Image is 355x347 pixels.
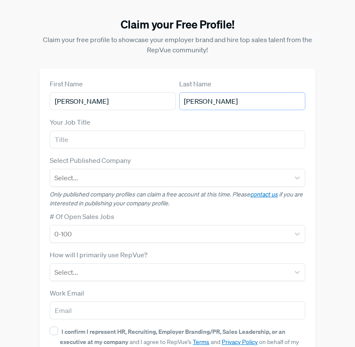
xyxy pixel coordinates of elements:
label: Select Published Company [50,155,131,165]
input: Email [50,301,305,319]
p: Claim your free profile to showcase your employer brand and hire top sales talent from the RepVue... [39,34,316,55]
label: First Name [50,79,83,89]
input: First Name [50,92,176,110]
a: Terms [193,338,209,346]
input: Last Name [179,92,305,110]
label: Your Job Title [50,117,90,127]
label: Work Email [50,288,84,298]
a: contact us [250,191,278,198]
label: Last Name [179,79,211,89]
input: Title [50,131,305,148]
h3: Claim your Free Profile! [39,18,316,31]
a: Privacy Policy [222,338,258,346]
p: Only published company profiles can claim a free account at this time. Please if you are interest... [50,190,305,208]
label: How will I primarily use RepVue? [50,250,147,260]
label: # Of Open Sales Jobs [50,211,114,222]
strong: I confirm I represent HR, Recruiting, Employer Branding/PR, Sales Leadership, or an executive at ... [60,327,285,346]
